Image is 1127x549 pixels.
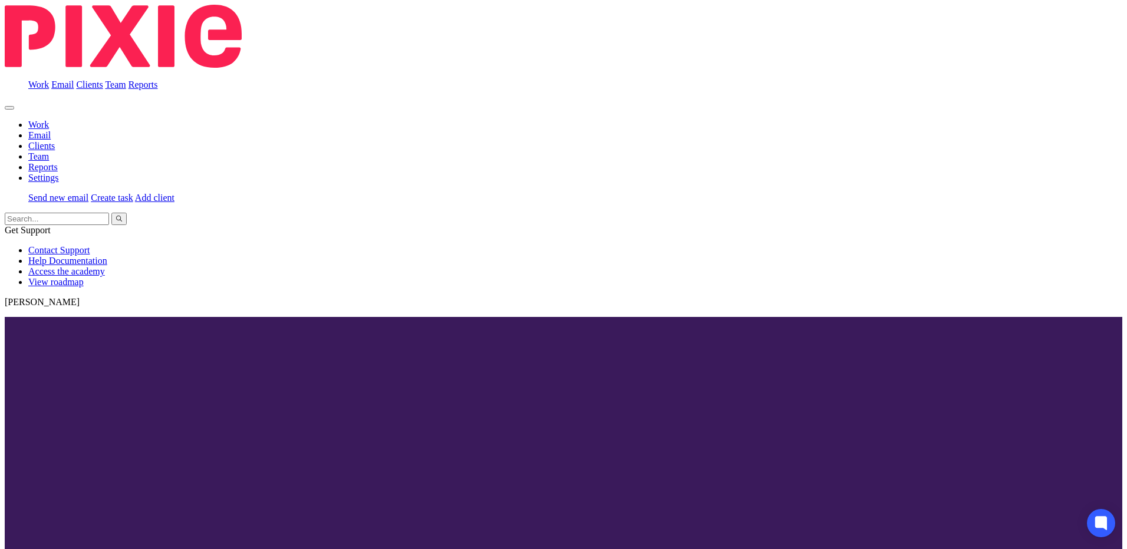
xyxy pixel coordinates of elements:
[5,225,51,235] span: Get Support
[28,256,107,266] a: Help Documentation
[135,193,174,203] a: Add client
[111,213,127,225] button: Search
[105,80,126,90] a: Team
[51,80,74,90] a: Email
[28,120,49,130] a: Work
[28,130,51,140] a: Email
[28,162,58,172] a: Reports
[76,80,103,90] a: Clients
[28,266,105,276] a: Access the academy
[28,277,84,287] a: View roadmap
[91,193,133,203] a: Create task
[28,173,59,183] a: Settings
[28,245,90,255] a: Contact Support
[28,193,88,203] a: Send new email
[28,141,55,151] a: Clients
[128,80,158,90] a: Reports
[28,151,49,161] a: Team
[5,213,109,225] input: Search
[28,80,49,90] a: Work
[5,297,1122,307] p: [PERSON_NAME]
[5,5,242,68] img: Pixie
